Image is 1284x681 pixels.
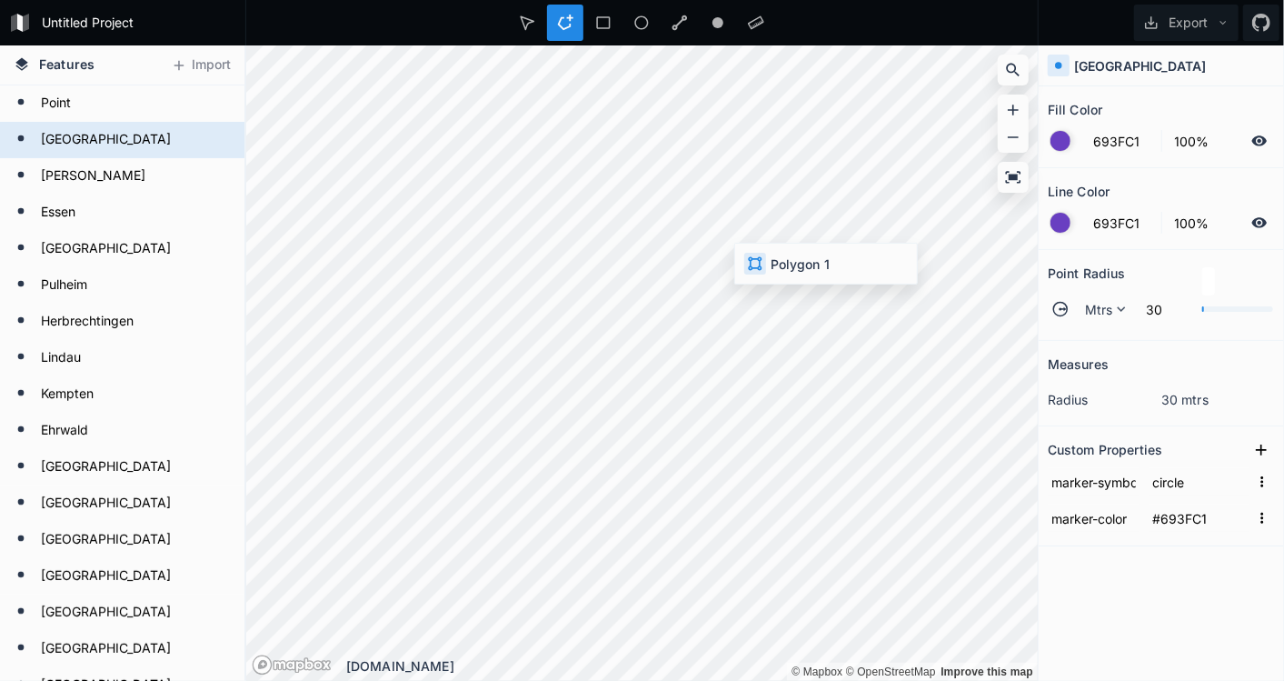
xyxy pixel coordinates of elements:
button: Import [162,51,240,80]
h2: Custom Properties [1048,436,1162,464]
div: [DOMAIN_NAME] [346,656,1038,676]
input: Empty [1149,468,1249,496]
h2: Measures [1048,350,1109,378]
a: Mapbox [791,666,842,678]
a: Map feedback [941,666,1033,678]
dd: 30 mtrs [1161,390,1275,409]
button: Export [1134,5,1239,41]
input: Name [1048,505,1140,532]
a: Mapbox logo [252,655,332,676]
dt: radius [1048,390,1161,409]
h2: Fill Color [1048,95,1102,124]
input: Empty [1149,505,1249,532]
span: Mtrs [1085,300,1113,319]
span: Features [39,55,95,74]
h2: Line Color [1048,177,1110,205]
input: 0 [1136,298,1193,320]
a: OpenStreetMap [846,666,936,678]
h4: [GEOGRAPHIC_DATA] [1074,56,1206,75]
input: Name [1048,468,1140,496]
h2: Point Radius [1048,259,1126,287]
